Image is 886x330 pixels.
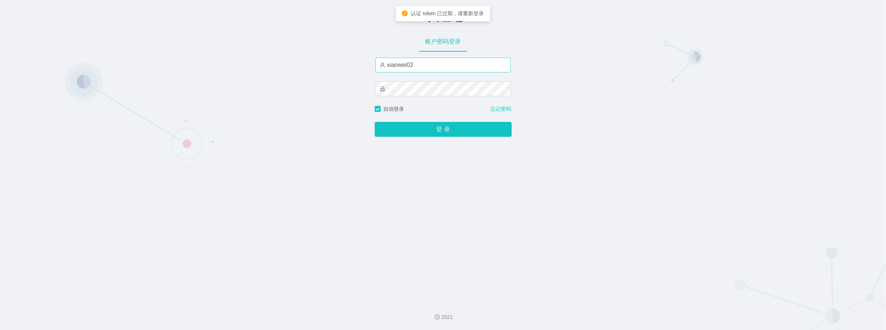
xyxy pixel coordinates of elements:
[380,86,385,91] i: 图标： 锁
[435,314,440,320] i: 图标： 版权所有
[491,105,512,113] a: 忘记密码
[402,10,408,16] i: 图标：感叹号圆圈
[375,122,512,137] button: 登 录
[419,31,467,52] div: 账户密码登录
[375,58,511,72] input: 请输入
[380,62,385,68] i: 图标： 用户
[381,106,407,112] span: 自动登录
[411,10,484,16] span: 认证 token 已过期，请重新登录
[441,314,453,320] font: 2021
